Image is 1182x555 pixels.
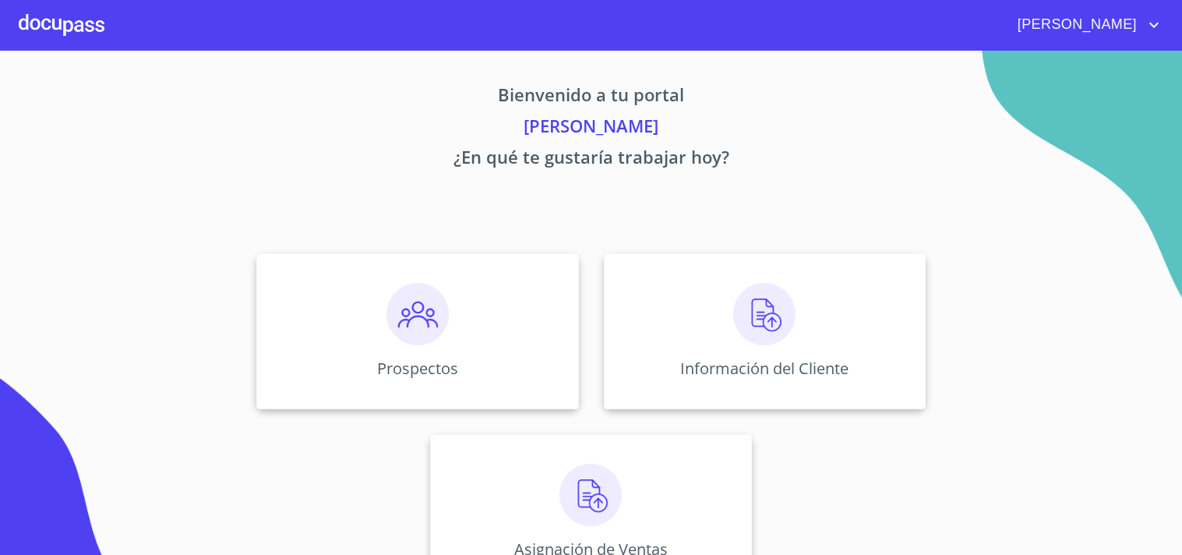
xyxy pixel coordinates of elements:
[111,113,1071,144] p: [PERSON_NAME]
[377,358,458,379] p: Prospectos
[733,283,796,345] img: carga.png
[680,358,849,379] p: Información del Cliente
[1006,12,1145,37] span: [PERSON_NAME]
[111,82,1071,113] p: Bienvenido a tu portal
[559,464,622,526] img: carga.png
[386,283,449,345] img: prospectos.png
[1006,12,1163,37] button: account of current user
[111,144,1071,175] p: ¿En qué te gustaría trabajar hoy?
